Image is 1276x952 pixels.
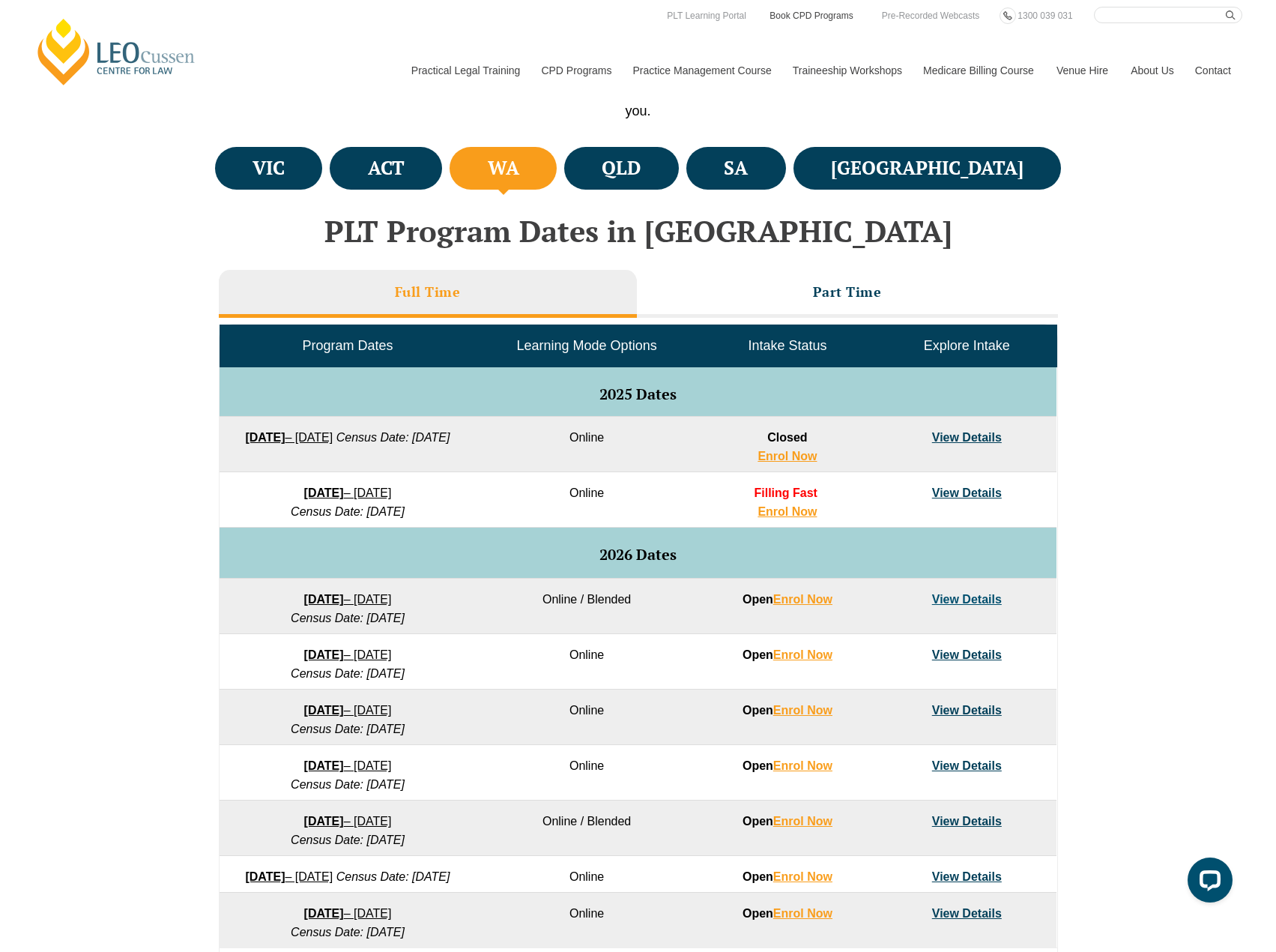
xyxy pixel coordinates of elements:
span: Filling Fast [754,486,817,499]
em: Census Date: [DATE] [291,505,405,518]
a: [DATE]– [DATE] [304,704,392,717]
a: Enrol Now [773,907,832,920]
strong: [DATE] [245,870,285,883]
span: 2026 Dates [599,544,677,564]
td: Online [476,893,698,948]
a: Medicare Billing Course [912,38,1045,103]
a: View Details [932,648,1002,661]
span: Explore Intake [924,338,1010,353]
a: Contact [1184,38,1242,103]
em: Census Date: [DATE] [291,926,405,939]
span: Closed [767,431,807,444]
em: Census Date: [DATE] [291,612,405,624]
a: [DATE]– [DATE] [245,870,333,883]
em: Census Date: [DATE] [336,870,450,883]
a: [DATE]– [DATE] [304,648,392,661]
iframe: LiveChat chat widget [1176,852,1239,915]
strong: [DATE] [304,486,344,499]
a: View Details [932,759,1002,772]
a: Enrol Now [773,815,832,828]
a: Practice Management Course [622,38,781,103]
em: Census Date: [DATE] [291,667,405,680]
strong: [DATE] [304,815,344,828]
a: [DATE]– [DATE] [304,759,392,772]
em: Census Date: [DATE] [291,778,405,791]
td: Online [476,745,698,801]
h4: QLD [602,156,641,181]
a: Enrol Now [773,870,832,883]
h4: ACT [368,156,405,181]
a: [DATE]– [DATE] [304,593,392,606]
span: Program Dates [302,338,393,353]
em: Census Date: [DATE] [291,834,405,846]
strong: [DATE] [304,648,344,661]
a: Practical Legal Training [400,38,530,103]
td: Online [476,690,698,745]
td: Online / Blended [476,801,698,856]
a: [PERSON_NAME] Centre for Law [34,16,199,87]
a: Venue Hire [1045,38,1119,103]
span: Intake Status [748,338,826,353]
td: Online [476,856,698,893]
h4: WA [488,156,519,181]
strong: [DATE] [304,759,344,772]
a: View Details [932,486,1002,499]
a: View Details [932,431,1002,444]
td: Online / Blended [476,579,698,634]
a: Pre-Recorded Webcasts [878,7,984,24]
h4: VIC [253,156,285,181]
span: Learning Mode Options [517,338,657,353]
a: PLT Learning Portal [663,7,750,24]
a: Enrol Now [758,505,817,518]
a: View Details [932,870,1002,883]
a: Enrol Now [773,704,832,717]
a: View Details [932,704,1002,717]
strong: Open [743,815,832,828]
a: Traineeship Workshops [781,38,912,103]
strong: [DATE] [304,704,344,717]
a: [DATE]– [DATE] [245,431,333,444]
h3: Part Time [813,283,882,301]
h4: SA [724,156,748,181]
td: Online [476,417,698,472]
span: 1300 039 031 [1018,10,1072,21]
strong: [DATE] [245,431,285,444]
em: Census Date: [DATE] [336,431,450,444]
a: [DATE]– [DATE] [304,486,392,499]
td: Online [476,634,698,690]
strong: Open [743,870,832,883]
a: [DATE]– [DATE] [304,815,392,828]
h2: PLT Program Dates in [GEOGRAPHIC_DATA] [211,214,1065,247]
h3: Full Time [395,283,461,301]
a: About Us [1119,38,1184,103]
strong: [DATE] [304,593,344,606]
a: CPD Programs [530,38,621,103]
a: Enrol Now [773,759,832,772]
strong: [DATE] [304,907,344,920]
a: Enrol Now [758,450,817,463]
strong: Open [743,648,832,661]
em: Census Date: [DATE] [291,723,405,735]
a: View Details [932,815,1002,828]
a: Enrol Now [773,648,832,661]
a: 1300 039 031 [1014,7,1076,24]
td: Online [476,472,698,528]
strong: Open [743,593,832,606]
a: Enrol Now [773,593,832,606]
a: Book CPD Programs [768,7,854,24]
strong: Open [743,759,832,772]
a: View Details [932,593,1002,606]
strong: Open [743,704,832,717]
a: View Details [932,907,1002,920]
span: 2025 Dates [599,384,677,404]
h4: [GEOGRAPHIC_DATA] [831,156,1023,181]
a: [DATE]– [DATE] [304,907,392,920]
strong: Open [743,907,832,920]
